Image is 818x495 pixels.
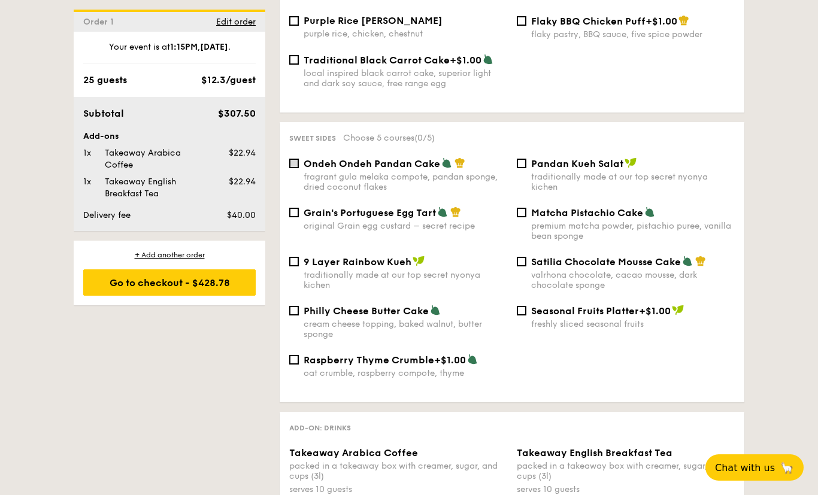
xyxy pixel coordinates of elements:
[695,256,706,266] img: icon-chef-hat.a58ddaea.svg
[413,256,425,266] img: icon-vegan.f8ff3823.svg
[414,133,435,143] span: (0/5)
[170,42,198,52] strong: 1:15PM
[646,16,677,27] span: +$1.00
[441,157,452,168] img: icon-vegetarian.fe4039eb.svg
[289,424,351,432] span: Add-on: Drinks
[289,16,299,26] input: Purple Rice [PERSON_NAME]purple rice, chicken, chestnut
[289,306,299,315] input: Philly Cheese Butter Cakecream cheese topping, baked walnut, butter sponge
[517,306,526,315] input: Seasonal Fruits Platter+$1.00freshly sliced seasonal fruits
[304,29,507,39] div: purple rice, chicken, chestnut
[531,29,735,40] div: flaky pastry, BBQ sauce, five spice powder
[304,256,411,268] span: 9 Layer Rainbow Kueh
[229,148,256,158] span: $22.94
[201,73,256,87] div: $12.3/guest
[304,68,507,89] div: local inspired black carrot cake, superior light and dark soy sauce, free range egg
[343,133,435,143] span: Choose 5 courses
[483,54,493,65] img: icon-vegetarian.fe4039eb.svg
[100,176,209,200] div: Takeaway English Breakfast Tea
[715,462,775,473] span: Chat with us
[83,130,256,142] div: Add-ons
[83,17,119,27] span: Order 1
[450,54,481,66] span: +$1.00
[304,305,429,317] span: Philly Cheese Butter Cake
[83,250,256,260] div: + Add another order
[304,54,450,66] span: Traditional Black Carrot Cake
[517,461,735,481] div: packed in a takeaway box with creamer, sugar, and cups (3l)
[304,368,507,378] div: oat crumble, raspberry compote, thyme
[218,108,256,119] span: $307.50
[517,257,526,266] input: Satilia Chocolate Mousse Cakevalrhona chocolate, cacao mousse, dark chocolate sponge
[467,354,478,365] img: icon-vegetarian.fe4039eb.svg
[78,176,100,188] div: 1x
[83,73,127,87] div: 25 guests
[430,305,441,315] img: icon-vegetarian.fe4039eb.svg
[304,172,507,192] div: fragrant gula melaka compote, pandan sponge, dried coconut flakes
[100,147,209,171] div: Takeaway Arabica Coffee
[625,157,637,168] img: icon-vegan.f8ff3823.svg
[289,447,418,458] span: Takeaway Arabica Coffee
[289,355,299,365] input: Raspberry Thyme Crumble+$1.00oat crumble, raspberry compote, thyme
[304,270,507,290] div: traditionally made at our top secret nyonya kichen
[227,210,256,220] span: $40.00
[531,270,735,290] div: valrhona chocolate, cacao mousse, dark chocolate sponge
[434,354,466,366] span: +$1.00
[531,158,623,169] span: Pandan Kueh Salat
[682,256,693,266] img: icon-vegetarian.fe4039eb.svg
[531,172,735,192] div: traditionally made at our top secret nyonya kichen
[531,319,735,329] div: freshly sliced seasonal fruits
[644,206,655,217] img: icon-vegetarian.fe4039eb.svg
[531,221,735,241] div: premium matcha powder, pistachio puree, vanilla bean sponge
[304,319,507,339] div: cream cheese topping, baked walnut, butter sponge
[289,461,507,481] div: packed in a takeaway box with creamer, sugar, and cups (3l)
[83,210,131,220] span: Delivery fee
[304,158,440,169] span: Ondeh Ondeh Pandan Cake
[531,207,643,218] span: Matcha Pistachio Cake
[289,257,299,266] input: 9 Layer Rainbow Kuehtraditionally made at our top secret nyonya kichen
[304,221,507,231] div: original Grain egg custard – secret recipe
[531,256,681,268] span: Satilia Chocolate Mousse Cake
[517,208,526,217] input: Matcha Pistachio Cakepremium matcha powder, pistachio puree, vanilla bean sponge
[83,108,124,119] span: Subtotal
[304,15,443,26] span: Purple Rice [PERSON_NAME]
[672,305,684,315] img: icon-vegan.f8ff3823.svg
[289,55,299,65] input: Traditional Black Carrot Cake+$1.00local inspired black carrot cake, superior light and dark soy ...
[83,269,256,296] div: Go to checkout - $428.78
[304,207,436,218] span: Grain's Portuguese Egg Tart
[531,305,639,317] span: Seasonal Fruits Platter
[78,147,100,159] div: 1x
[639,305,671,317] span: +$1.00
[517,16,526,26] input: Flaky BBQ Chicken Puff+$1.00flaky pastry, BBQ sauce, five spice powder
[517,447,672,458] span: Takeaway English Breakfast Tea
[780,461,794,475] span: 🦙
[455,157,465,168] img: icon-chef-hat.a58ddaea.svg
[531,16,646,27] span: Flaky BBQ Chicken Puff
[216,17,256,27] span: Edit order
[83,41,256,63] div: Your event is at , .
[705,454,804,481] button: Chat with us🦙
[678,15,689,26] img: icon-chef-hat.a58ddaea.svg
[200,42,228,52] strong: [DATE]
[289,159,299,168] input: Ondeh Ondeh Pandan Cakefragrant gula melaka compote, pandan sponge, dried coconut flakes
[450,206,461,217] img: icon-chef-hat.a58ddaea.svg
[229,177,256,187] span: $22.94
[289,134,336,142] span: Sweet sides
[437,206,448,217] img: icon-vegetarian.fe4039eb.svg
[289,208,299,217] input: Grain's Portuguese Egg Tartoriginal Grain egg custard – secret recipe
[517,159,526,168] input: Pandan Kueh Salattraditionally made at our top secret nyonya kichen
[304,354,434,366] span: Raspberry Thyme Crumble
